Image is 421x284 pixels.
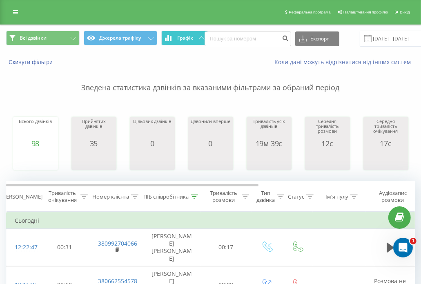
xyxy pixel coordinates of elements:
div: Всього дзвінків [19,119,51,139]
div: Тривалість розмови [207,190,240,203]
div: Середня тривалість очікування [365,119,406,139]
div: 0 [133,139,171,148]
div: 12:22:47 [15,239,31,255]
div: Тип дзвінка [256,190,275,203]
iframe: Intercom live chat [393,238,413,257]
div: Середня тривалість розмови [307,119,348,139]
button: Скинути фільтри [6,58,57,66]
div: Номер клієнта [92,193,129,200]
div: Статус [288,193,304,200]
span: Налаштування профілю [343,10,388,14]
span: 1 [410,238,417,244]
div: Тривалість очікування [46,190,78,203]
td: 00:31 [39,229,90,266]
div: Дзвонили вперше [191,119,230,139]
button: Графік [161,31,208,45]
div: 19м 39с [249,139,290,148]
div: 17с [365,139,406,148]
td: [PERSON_NAME] [PERSON_NAME] [143,229,200,266]
div: 98 [19,139,51,148]
div: Прийнятих дзвінків [74,119,114,139]
button: Експорт [295,31,339,46]
a: 380992704066 [98,239,138,247]
p: Зведена статистика дзвінків за вказаними фільтрами за обраний період [6,66,415,93]
div: [PERSON_NAME] [1,193,42,200]
div: Ім'я пулу [325,193,348,200]
span: Графік [177,35,193,41]
div: Цільових дзвінків [133,119,171,139]
span: Всі дзвінки [20,35,47,41]
div: 35 [74,139,114,148]
div: Тривалість усіх дзвінків [249,119,290,139]
div: Аудіозапис розмови [373,190,412,203]
span: Реферальна програма [289,10,331,14]
div: 0 [191,139,230,148]
div: ПІБ співробітника [143,193,189,200]
span: Вихід [400,10,410,14]
div: 12с [307,139,348,148]
button: Всі дзвінки [6,31,80,45]
a: Коли дані можуть відрізнятися вiд інших систем [274,58,415,66]
input: Пошук за номером [205,31,291,46]
td: 00:17 [200,229,252,266]
button: Джерела трафіку [84,31,157,45]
